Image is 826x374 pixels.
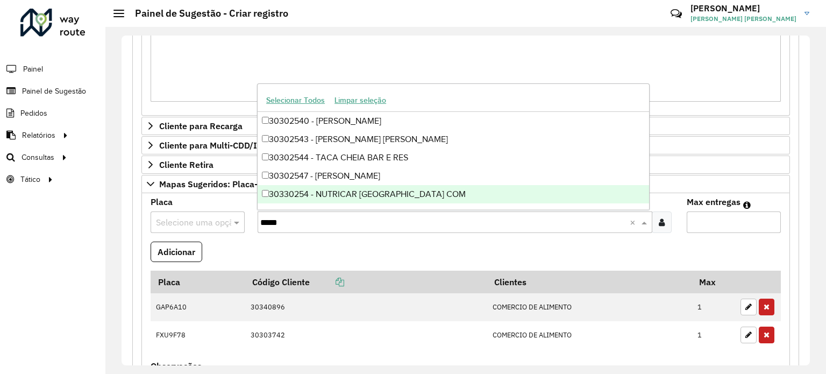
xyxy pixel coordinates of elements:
span: Cliente Retira [159,160,213,169]
h2: Painel de Sugestão - Criar registro [124,8,288,19]
td: 1 [692,293,735,321]
th: Clientes [487,271,692,293]
a: Mapas Sugeridos: Placa-Cliente [141,175,790,193]
span: Relatórios [22,130,55,141]
div: 30302540 - [PERSON_NAME] [258,112,649,130]
th: Código Cliente [245,271,487,293]
td: FXU9F78 [151,321,245,349]
span: [PERSON_NAME] [PERSON_NAME] [690,14,796,24]
label: Max entregas [687,195,740,208]
a: Contato Rápido [665,2,688,25]
span: Cliente para Multi-CDD/Internalização [159,141,311,150]
span: Cliente para Recarga [159,122,243,130]
button: Limpar seleção [330,92,391,109]
td: GAP6A10 [151,293,245,321]
button: Selecionar Todos [261,92,330,109]
div: 30302547 - [PERSON_NAME] [258,167,649,185]
th: Placa [151,271,245,293]
td: 1 [692,321,735,349]
span: Pedidos [20,108,47,119]
span: Tático [20,174,40,185]
td: COMERCIO DE ALIMENTO [487,293,692,321]
div: 30302543 - [PERSON_NAME] [PERSON_NAME] [258,130,649,149]
a: Cliente para Recarga [141,117,790,135]
td: COMERCIO DE ALIMENTO [487,321,692,349]
td: 30303742 [245,321,487,349]
a: Cliente Retira [141,156,790,174]
em: Máximo de clientes que serão colocados na mesma rota com os clientes informados [743,201,751,209]
label: Placa [151,195,173,208]
div: 30302544 - TACA CHEIA BAR E RES [258,149,649,167]
label: Observações [151,359,202,372]
a: Cliente para Multi-CDD/Internalização [141,136,790,154]
span: Painel [23,63,43,75]
td: 30340896 [245,293,487,321]
a: Copiar [310,277,344,287]
h3: [PERSON_NAME] [690,3,796,13]
div: 30330254 - NUTRICAR [GEOGRAPHIC_DATA] COM [258,185,649,203]
span: Painel de Sugestão [22,86,86,97]
span: Consultas [22,152,54,163]
button: Adicionar [151,242,202,262]
th: Max [692,271,735,293]
span: Clear all [630,216,639,229]
span: Mapas Sugeridos: Placa-Cliente [159,180,286,188]
ng-dropdown-panel: Options list [257,83,650,210]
